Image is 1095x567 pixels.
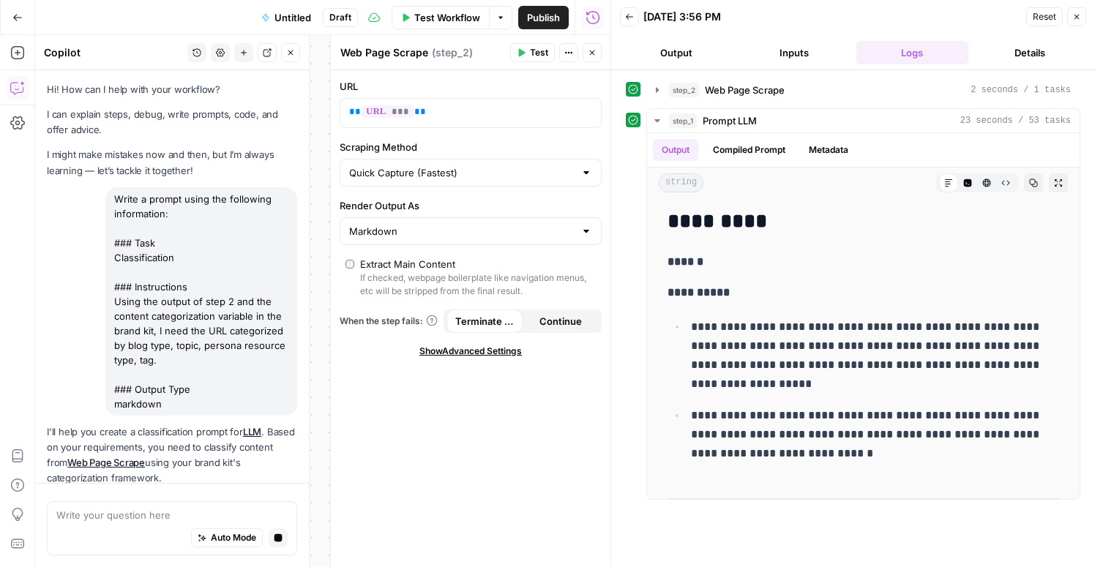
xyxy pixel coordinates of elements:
[414,10,480,25] span: Test Workflow
[1026,7,1063,26] button: Reset
[669,83,699,97] span: step_2
[340,198,602,213] label: Render Output As
[44,45,183,60] div: Copilot
[800,139,857,161] button: Metadata
[340,45,428,60] textarea: Web Page Scrape
[523,309,599,333] button: Continue
[703,113,757,128] span: Prompt LLM
[340,140,602,154] label: Scraping Method
[669,113,697,128] span: step_1
[349,224,575,239] input: Markdown
[349,165,575,180] input: Quick Capture (Fastest)
[392,6,489,29] button: Test Workflow
[47,424,297,487] p: I'll help you create a classification prompt for . Based on your requirements, you need to classi...
[647,78,1080,102] button: 2 seconds / 1 tasks
[340,315,438,328] a: When the step fails:
[329,11,351,24] span: Draft
[647,109,1080,132] button: 23 seconds / 53 tasks
[191,528,263,547] button: Auto Mode
[527,10,560,25] span: Publish
[653,139,698,161] button: Output
[704,139,794,161] button: Compiled Prompt
[47,82,297,97] p: Hi! How can I help with your workflow?
[274,10,311,25] span: Untitled
[971,83,1071,97] span: 2 seconds / 1 tasks
[419,345,522,358] span: Show Advanced Settings
[47,107,297,138] p: I can explain steps, debug, write prompts, code, and offer advice.
[620,41,732,64] button: Output
[738,41,850,64] button: Inputs
[518,6,569,29] button: Publish
[1033,10,1056,23] span: Reset
[211,531,256,544] span: Auto Mode
[345,260,354,269] input: Extract Main ContentIf checked, webpage boilerplate like navigation menus, etc will be stripped f...
[705,83,785,97] span: Web Page Scrape
[360,271,596,298] div: If checked, webpage boilerplate like navigation menus, etc will be stripped from the final result.
[856,41,968,64] button: Logs
[659,173,703,192] span: string
[510,43,555,62] button: Test
[960,114,1071,127] span: 23 seconds / 53 tasks
[67,457,145,468] a: Web Page Scrape
[360,257,455,271] div: Extract Main Content
[432,45,473,60] span: ( step_2 )
[243,426,261,438] a: LLM
[253,6,320,29] button: Untitled
[455,314,514,328] span: Terminate Workflow
[539,314,582,328] span: Continue
[340,79,602,94] label: URL
[47,147,297,178] p: I might make mistakes now and then, but I’m always learning — let’s tackle it together!
[647,133,1080,499] div: 23 seconds / 53 tasks
[530,46,548,59] span: Test
[105,187,297,416] div: Write a prompt using the following information: ### Task Classification ### Instructions Using th...
[974,41,1086,64] button: Details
